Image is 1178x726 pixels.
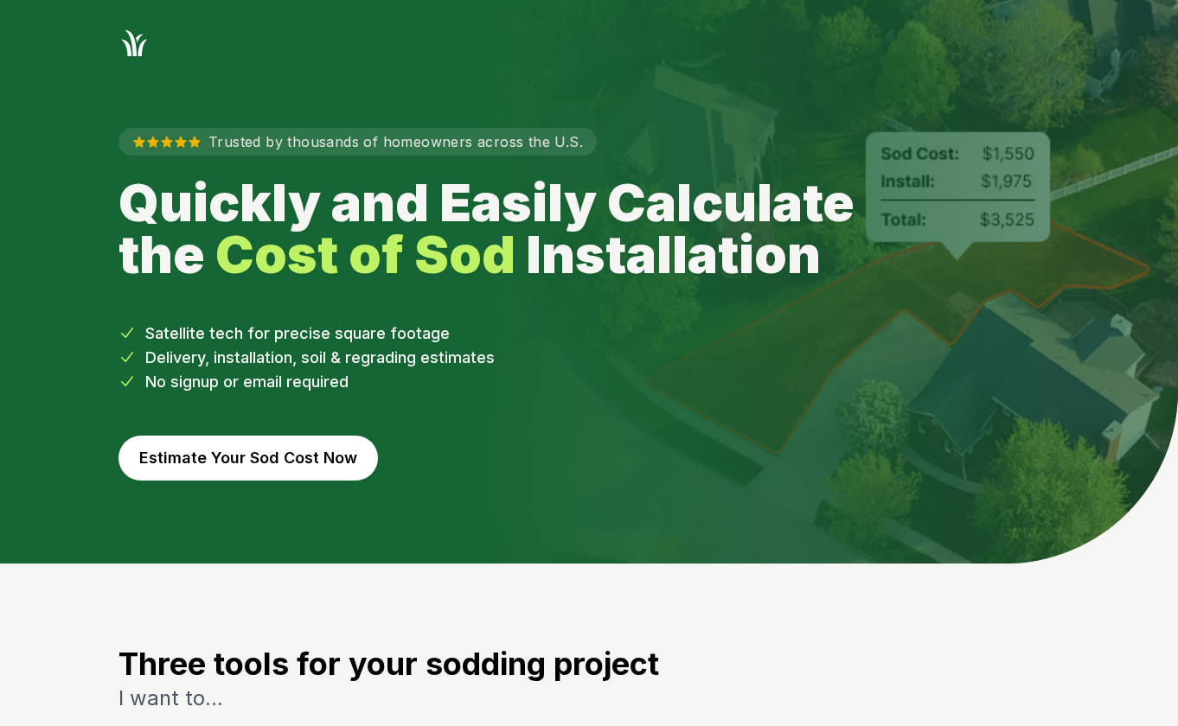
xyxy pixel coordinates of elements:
[118,370,1060,394] li: No signup or email required
[118,128,597,156] p: Trusted by thousands of homeowners across the U.S.
[118,685,1060,712] p: I want to...
[118,346,1060,370] li: Delivery, installation, soil & regrading
[118,436,378,481] button: Estimate Your Sod Cost Now
[215,223,515,285] strong: Cost of Sod
[118,176,893,280] h1: Quickly and Easily Calculate the Installation
[420,348,495,366] span: estimates
[118,646,1060,681] h3: Three tools for your sodding project
[118,322,1060,346] li: Satellite tech for precise square footage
